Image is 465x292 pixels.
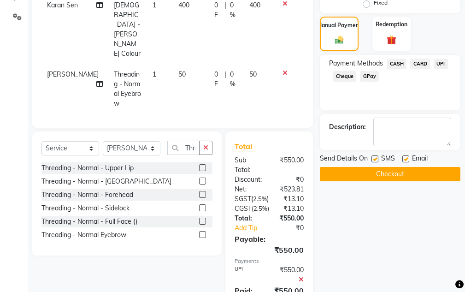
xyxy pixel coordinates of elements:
[178,1,189,9] span: 400
[228,185,269,194] div: Net:
[329,122,366,132] div: Description:
[269,214,311,223] div: ₹550.00
[114,70,141,107] span: Threading - Normal Eyebrow
[224,70,226,89] span: |
[317,21,361,30] label: Manual Payment
[387,59,406,69] span: CASH
[332,35,346,45] img: _cash.svg
[276,194,311,204] div: ₹13.10
[228,223,276,233] a: Add Tip
[228,155,269,175] div: Sub Total:
[235,195,251,203] span: SGST
[228,214,269,223] div: Total:
[269,265,311,285] div: ₹550.00
[381,154,395,165] span: SMS
[360,71,379,82] span: GPay
[384,34,399,46] img: _gift.svg
[214,70,221,89] span: 0 F
[153,70,156,78] span: 1
[329,59,383,68] span: Payment Methods
[320,167,460,181] button: Checkout
[178,70,186,78] span: 50
[412,154,428,165] span: Email
[41,190,133,200] div: Threading - Normal - Forehead
[153,1,156,9] span: 1
[276,223,311,233] div: ₹0
[230,70,238,89] span: 0 %
[41,217,137,226] div: Threading - Normal - Full Face ()
[230,0,238,20] span: 0 %
[253,195,267,203] span: 2.5%
[376,20,407,29] label: Redemption
[228,233,311,244] div: Payable:
[269,175,311,185] div: ₹0
[41,163,134,173] div: Threading - Normal - Upper Lip
[249,1,260,9] span: 400
[228,194,276,204] div: ( )
[333,71,356,82] span: Cheque
[253,205,267,212] span: 2.5%
[235,204,252,213] span: CGST
[41,177,171,186] div: Threading - Normal - [GEOGRAPHIC_DATA]
[235,257,304,265] div: Payments
[41,203,129,213] div: Threading - Normal - Sidelock
[320,154,368,165] span: Send Details On
[47,70,99,78] span: [PERSON_NAME]
[235,142,256,151] span: Total
[224,0,226,20] span: |
[228,175,269,185] div: Discount:
[249,70,257,78] span: 50
[228,265,269,285] div: UPI
[47,1,78,9] span: Karan Sen
[167,141,200,155] input: Search or Scan
[276,204,311,214] div: ₹13.10
[228,244,311,256] div: ₹550.00
[214,0,221,20] span: 0 F
[228,204,276,214] div: ( )
[114,1,141,58] span: [DEMOGRAPHIC_DATA] - [PERSON_NAME] Colour
[410,59,430,69] span: CARD
[41,230,126,240] div: Threading - Normal Eyebrow
[269,185,311,194] div: ₹523.81
[269,155,311,175] div: ₹550.00
[434,59,448,69] span: UPI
